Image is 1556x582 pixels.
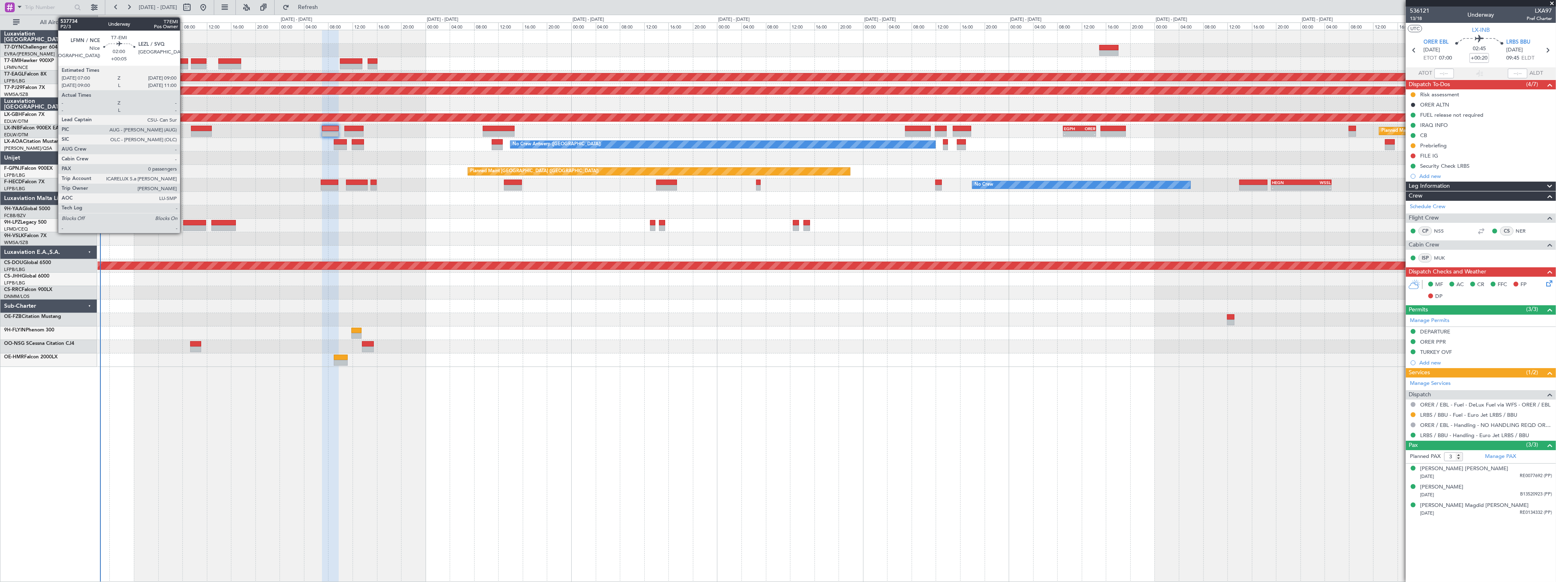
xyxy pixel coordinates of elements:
span: ETOT [1424,54,1437,62]
span: LX-INB [4,126,20,131]
div: 04:00 [741,22,766,30]
a: LFPB/LBG [4,186,25,192]
div: 20:00 [839,22,863,30]
div: 20:00 [1276,22,1301,30]
div: 00:00 [717,22,741,30]
div: ISP [1418,253,1432,262]
a: T7-EMIHawker 900XP [4,58,54,63]
div: [DATE] - [DATE] [718,16,750,23]
div: TURKEY OVF [1420,349,1452,355]
span: 07:00 [1439,54,1452,62]
div: 16:00 [377,22,402,30]
span: OE-FZB [4,314,22,319]
a: EVRA/[PERSON_NAME] [4,51,55,57]
a: LFPB/LBG [4,78,25,84]
div: 08:00 [474,22,499,30]
a: LX-GBHFalcon 7X [4,112,44,117]
span: 9H-YAA [4,207,22,211]
span: (4/7) [1527,80,1538,89]
div: 00:00 [1154,22,1179,30]
div: 08:00 [182,22,207,30]
div: DEPARTURE [1420,328,1450,335]
div: 20:00 [985,22,1009,30]
a: Manage Permits [1410,317,1449,325]
div: 00:00 [863,22,888,30]
div: 12:00 [644,22,669,30]
div: 04:00 [1325,22,1349,30]
span: Dispatch Checks and Weather [1409,267,1486,277]
div: Prebriefing [1420,142,1447,149]
a: F-HECDFalcon 7X [4,180,44,184]
span: LX-AOA [4,139,23,144]
span: All Aircraft [21,20,86,25]
div: ORER ALTN [1420,101,1449,108]
a: EDLW/DTM [4,132,28,138]
div: 00:00 [571,22,596,30]
span: 9H-LPZ [4,220,20,225]
a: ORER / EBL - Fuel - DeLux Fuel via WFS - ORER / EBL [1420,401,1551,408]
div: 12:00 [936,22,960,30]
div: 08:00 [620,22,644,30]
div: 16:00 [1398,22,1422,30]
div: - [1080,131,1096,136]
span: Flight Crew [1409,213,1439,223]
div: 16:00 [1252,22,1276,30]
div: ORER PPR [1420,338,1446,345]
div: WSSL [1301,180,1331,185]
a: LFPB/LBG [4,280,25,286]
div: 08:00 [912,22,936,30]
span: LRBS BBU [1506,38,1530,47]
span: [DATE] [1420,510,1434,516]
input: Trip Number [25,1,72,13]
span: ALDT [1529,69,1543,78]
a: FCBB/BZV [4,213,26,219]
span: 536121 [1410,7,1429,15]
div: CP [1418,227,1432,235]
a: LFMN/NCE [4,64,28,71]
div: 04:00 [887,22,912,30]
a: T7-DYNChallenger 604 [4,45,58,50]
div: 16:00 [815,22,839,30]
div: HEGN [1272,180,1301,185]
span: T7-EAGL [4,72,24,77]
span: LXA97 [1527,7,1552,15]
div: 04:00 [158,22,183,30]
a: LFPB/LBG [4,267,25,273]
a: WMSA/SZB [4,240,28,246]
span: Dispatch [1409,390,1431,400]
span: Crew [1409,191,1423,201]
div: 20:00 [109,22,134,30]
span: 9H-FLYIN [4,328,26,333]
span: Leg Information [1409,182,1450,191]
a: LRBS / BBU - Fuel - Euro Jet LRBS / BBU [1420,411,1517,418]
div: 12:00 [353,22,377,30]
div: 04:00 [1033,22,1058,30]
div: [DATE] - [DATE] [135,16,166,23]
div: 04:00 [304,22,329,30]
div: 12:00 [498,22,523,30]
div: [DATE] - [DATE] [864,16,896,23]
a: CS-JHHGlobal 6000 [4,274,49,279]
span: RE0134332 (PP) [1520,509,1552,516]
div: IRAQ INFO [1420,122,1448,129]
span: CR [1477,281,1484,289]
div: - [1272,185,1301,190]
div: 00:00 [1301,22,1325,30]
span: 09:45 [1506,54,1519,62]
button: UTC [1408,25,1422,32]
div: 00:00 [426,22,450,30]
div: FUEL release not required [1420,111,1483,118]
span: Refresh [291,4,325,10]
div: Underway [1468,11,1494,20]
div: 20:00 [547,22,571,30]
div: 08:00 [766,22,790,30]
div: ORER [1080,126,1096,131]
a: CS-RRCFalcon 900LX [4,287,52,292]
div: Planned Maint [GEOGRAPHIC_DATA] ([GEOGRAPHIC_DATA]) [1381,125,1510,137]
a: F-GPNJFalcon 900EX [4,166,53,171]
span: Permits [1409,305,1428,315]
div: 08:00 [1349,22,1374,30]
a: Manage PAX [1485,453,1516,461]
a: EDLW/DTM [4,118,28,124]
div: [DATE] - [DATE] [1010,16,1041,23]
